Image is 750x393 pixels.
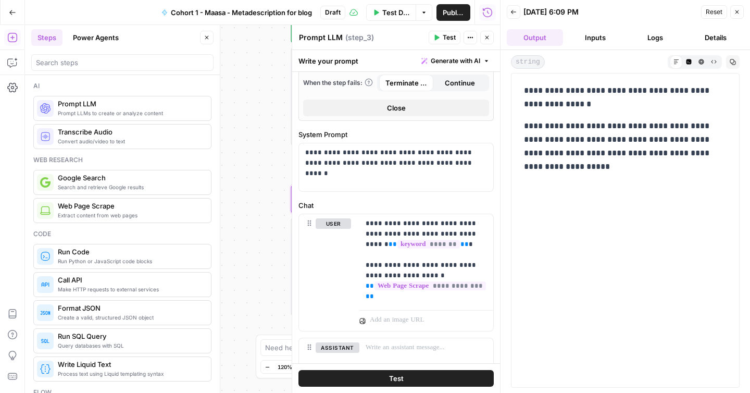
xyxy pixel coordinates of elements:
span: Continue [445,78,475,88]
input: Search steps [36,57,209,68]
span: Write Liquid Text [58,359,203,370]
span: Create a valid, structured JSON object [58,313,203,322]
button: Continue [433,75,488,91]
span: Run Python or JavaScript code blocks [58,257,203,265]
div: Code [33,229,211,239]
button: Test [298,370,494,387]
button: Logs [628,29,684,46]
span: Transcribe Audio [58,127,203,137]
span: Prompt LLM [58,99,203,109]
span: Process text using Liquid templating syntax [58,370,203,378]
span: Close [387,103,406,113]
div: Web research [33,155,211,165]
span: Web Page Scrape [58,201,203,211]
button: Test Data [366,4,416,21]
button: user [316,218,351,229]
span: Extract content from web pages [58,211,203,219]
span: Convert audio/video to text [58,137,203,145]
span: Search and retrieve Google results [58,183,203,191]
div: Write your prompt [292,50,500,71]
span: string [511,55,545,69]
button: Steps [31,29,63,46]
span: Make HTTP requests to external services [58,285,203,293]
button: Reset [701,5,727,19]
button: Inputs [567,29,623,46]
button: Output [507,29,563,46]
button: Publish [436,4,470,21]
span: Google Search [58,173,203,183]
span: 120% [278,363,292,371]
span: Test [443,33,456,42]
span: ( step_3 ) [345,32,374,43]
label: System Prompt [298,129,494,140]
span: Draft [325,8,341,17]
span: Terminate Workflow [385,78,427,88]
label: Chat [298,200,494,211]
div: user [299,214,351,331]
span: Run SQL Query [58,331,203,341]
span: Call API [58,275,203,285]
button: Close [303,100,489,116]
button: Power Agents [67,29,125,46]
span: Prompt LLMs to create or analyze content [58,109,203,117]
span: Query databases with SQL [58,341,203,350]
textarea: Prompt LLM [299,32,343,43]
span: Reset [706,7,722,17]
button: Test [429,31,460,44]
span: Publish [443,7,464,18]
span: Test Data [382,7,409,18]
span: Run Code [58,247,203,257]
span: Generate with AI [431,56,480,66]
button: assistant [316,342,359,353]
a: When the step fails: [303,78,373,88]
span: Cohort 1 - Maasa - Metadescription for blog [171,7,312,18]
button: Generate with AI [417,54,494,68]
button: Cohort 1 - Maasa - Metadescription for blog [155,4,318,21]
button: Details [687,29,744,46]
span: Test [389,373,404,384]
div: Ai [33,81,211,91]
span: Format JSON [58,303,203,313]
